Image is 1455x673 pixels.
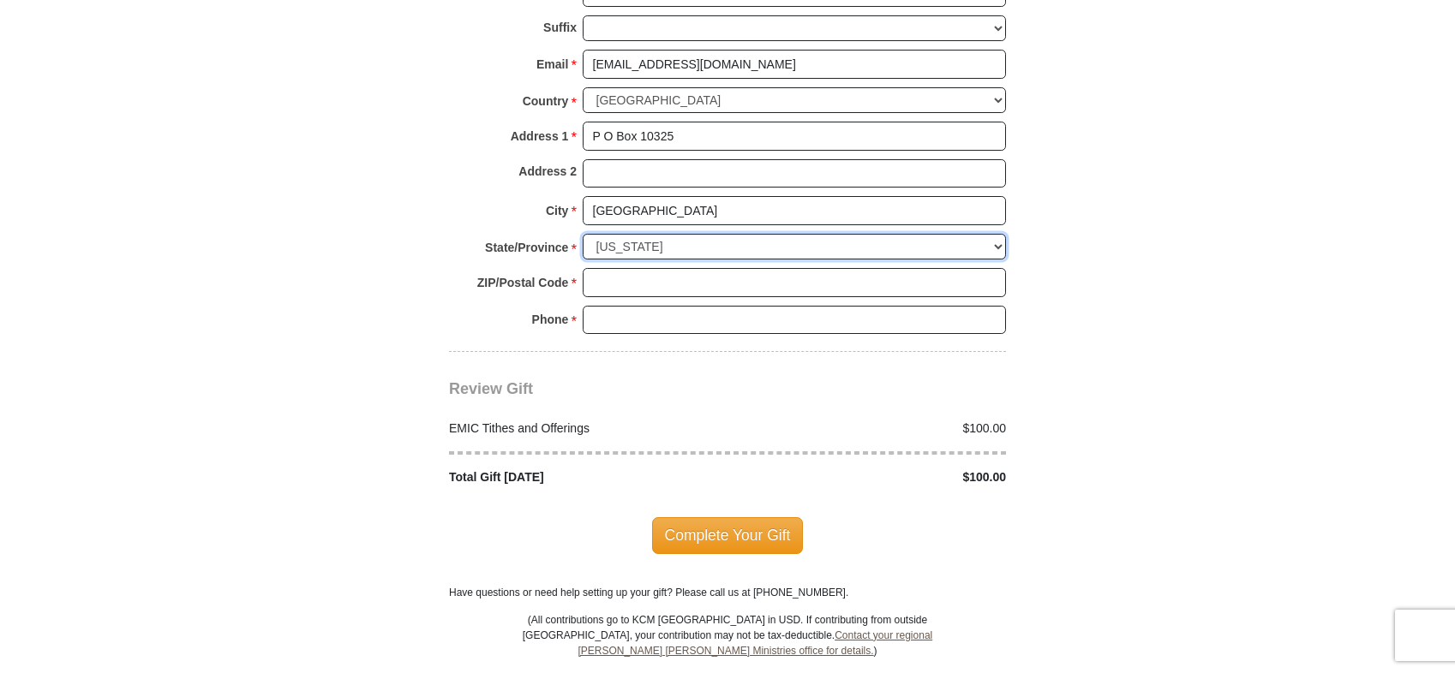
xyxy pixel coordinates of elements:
strong: Address 1 [511,124,569,148]
strong: Country [523,89,569,113]
span: Complete Your Gift [652,517,804,553]
strong: City [546,199,568,223]
strong: Address 2 [518,159,577,183]
div: $100.00 [727,468,1015,486]
strong: Suffix [543,15,577,39]
strong: ZIP/Postal Code [477,271,569,295]
span: Review Gift [449,380,533,397]
a: Contact your regional [PERSON_NAME] [PERSON_NAME] Ministries office for details. [578,629,932,657]
strong: Email [536,52,568,76]
p: Have questions or need help setting up your gift? Please call us at [PHONE_NUMBER]. [449,585,1006,600]
div: EMIC Tithes and Offerings [440,420,728,438]
strong: Phone [532,307,569,331]
strong: State/Province [485,235,568,259]
div: Total Gift [DATE] [440,468,728,486]
div: $100.00 [727,420,1015,438]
